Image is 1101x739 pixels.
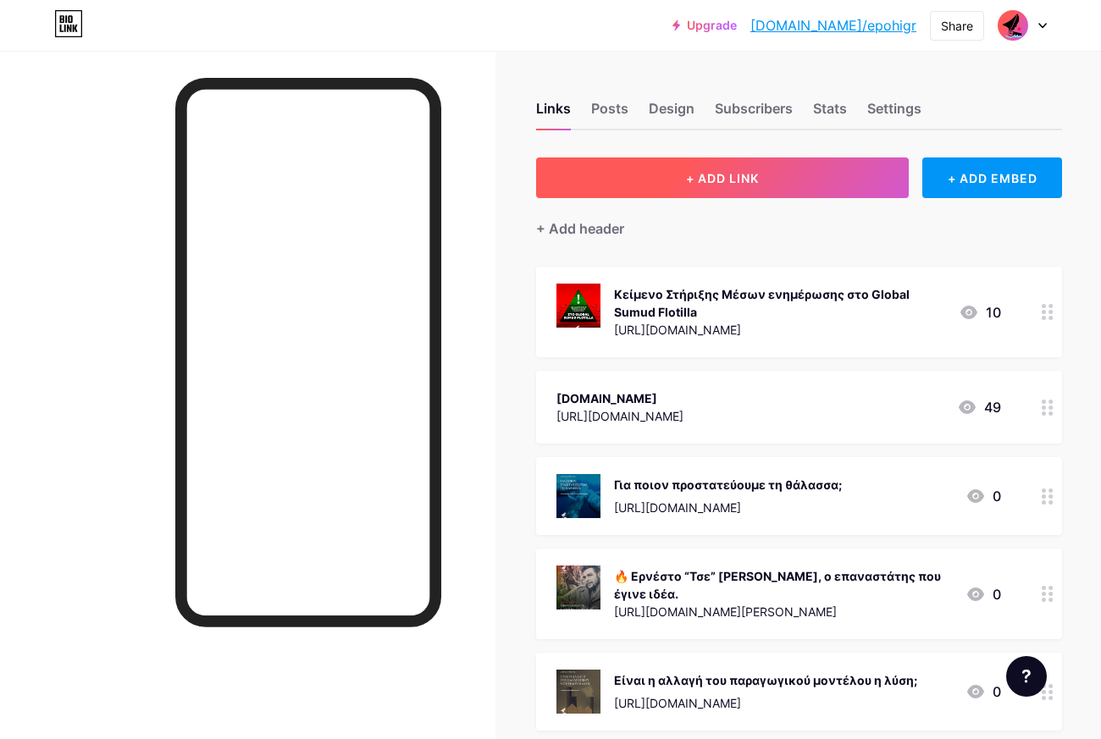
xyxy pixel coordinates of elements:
[715,98,793,129] div: Subscribers
[536,218,624,239] div: + Add header
[614,499,842,516] div: [URL][DOMAIN_NAME]
[965,584,1001,604] div: 0
[614,567,952,603] div: 🔥 Ερνέστο “Τσε” [PERSON_NAME], o επαναστάτης που έγινε ιδέα.
[813,98,847,129] div: Stats
[556,407,683,425] div: [URL][DOMAIN_NAME]
[672,19,737,32] a: Upgrade
[957,397,1001,417] div: 49
[614,694,917,712] div: [URL][DOMAIN_NAME]
[941,17,973,35] div: Share
[556,389,683,407] div: [DOMAIN_NAME]
[556,284,600,328] img: Κείμενο Στήριξης Μέσων ενημέρωσης στο Global Sumud Flotilla
[649,98,694,129] div: Design
[556,565,600,609] img: 🔥 Ερνέστο “Τσε” Γκεβάρα, o επαναστάτης που έγινε ιδέα.
[591,98,628,129] div: Posts
[614,476,842,494] div: Για ποιον προστατεύουμε τη θάλασσα;
[686,171,759,185] span: + ADD LINK
[556,670,600,714] img: Είναι η αλλαγή του παραγωγικού μοντέλου η λύση;
[997,9,1029,41] img: epohigr
[750,15,916,36] a: [DOMAIN_NAME]/epohigr
[536,157,909,198] button: + ADD LINK
[965,681,1001,702] div: 0
[614,285,945,321] div: Κείμενο Στήριξης Μέσων ενημέρωσης στο Global Sumud Flotilla
[614,321,945,339] div: [URL][DOMAIN_NAME]
[867,98,921,129] div: Settings
[922,157,1062,198] div: + ADD EMBED
[965,486,1001,506] div: 0
[614,603,952,620] div: [URL][DOMAIN_NAME][PERSON_NAME]
[614,671,917,689] div: Είναι η αλλαγή του παραγωγικού μοντέλου η λύση;
[556,474,600,518] img: Για ποιον προστατεύουμε τη θάλασσα;
[536,98,571,129] div: Links
[959,302,1001,323] div: 10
